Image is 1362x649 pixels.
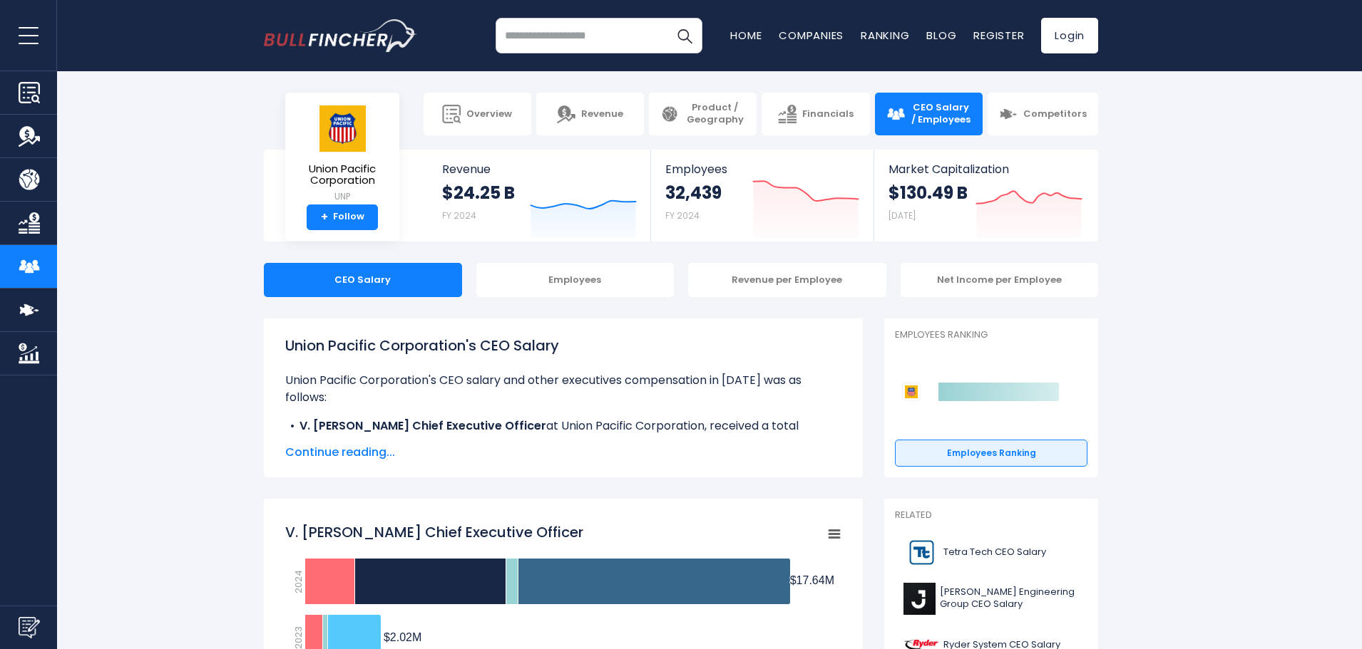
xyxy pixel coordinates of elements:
[476,263,675,297] div: Employees
[730,28,762,43] a: Home
[802,108,854,120] span: Financials
[1023,108,1087,120] span: Competitors
[779,28,844,43] a: Companies
[903,536,939,568] img: TTEK logo
[895,440,1087,467] a: Employees Ranking
[667,18,702,53] button: Search
[299,417,546,434] b: V. [PERSON_NAME] Chief Executive Officer
[685,102,745,126] span: Product / Geography
[442,182,515,204] strong: $24.25 B
[285,444,841,461] span: Continue reading...
[943,546,1046,559] span: Tetra Tech CEO Salary
[889,162,1082,176] span: Market Capitalization
[264,19,417,52] img: bullfincher logo
[874,150,1097,242] a: Market Capitalization $130.49 B [DATE]
[1041,18,1098,53] a: Login
[292,626,305,649] text: 2023
[285,522,583,542] tspan: V. [PERSON_NAME] Chief Executive Officer
[424,93,531,135] a: Overview
[285,417,841,452] li: at Union Pacific Corporation, received a total compensation of $17.64 M in [DATE].
[902,383,921,401] img: Union Pacific Corporation competitors logo
[321,211,328,224] strong: +
[651,150,873,242] a: Employees 32,439 FY 2024
[895,329,1087,341] p: Employees Ranking
[665,162,859,176] span: Employees
[264,263,462,297] div: CEO Salary
[940,586,1079,611] span: [PERSON_NAME] Engineering Group CEO Salary
[665,209,700,222] small: FY 2024
[790,574,834,586] tspan: $17.64M
[264,19,417,52] a: Go to homepage
[926,28,956,43] a: Blog
[895,533,1087,572] a: Tetra Tech CEO Salary
[442,209,476,222] small: FY 2024
[875,93,983,135] a: CEO Salary / Employees
[466,108,512,120] span: Overview
[581,108,623,120] span: Revenue
[285,335,841,356] h1: Union Pacific Corporation's CEO Salary
[297,163,388,187] span: Union Pacific Corporation
[973,28,1024,43] a: Register
[688,263,886,297] div: Revenue per Employee
[649,93,757,135] a: Product / Geography
[307,204,378,230] a: +Follow
[901,263,1099,297] div: Net Income per Employee
[889,209,916,222] small: [DATE]
[297,190,388,203] small: UNP
[889,182,968,204] strong: $130.49 B
[296,104,389,204] a: Union Pacific Corporation UNP
[442,162,637,176] span: Revenue
[285,372,841,406] p: Union Pacific Corporation's CEO salary and other executives compensation in [DATE] was as follows:
[665,182,722,204] strong: 32,439
[895,579,1087,618] a: [PERSON_NAME] Engineering Group CEO Salary
[292,570,305,593] text: 2024
[903,583,936,615] img: J logo
[861,28,909,43] a: Ranking
[988,93,1098,135] a: Competitors
[762,93,869,135] a: Financials
[536,93,644,135] a: Revenue
[911,102,971,126] span: CEO Salary / Employees
[384,631,421,643] tspan: $2.02M
[428,150,651,242] a: Revenue $24.25 B FY 2024
[895,509,1087,521] p: Related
